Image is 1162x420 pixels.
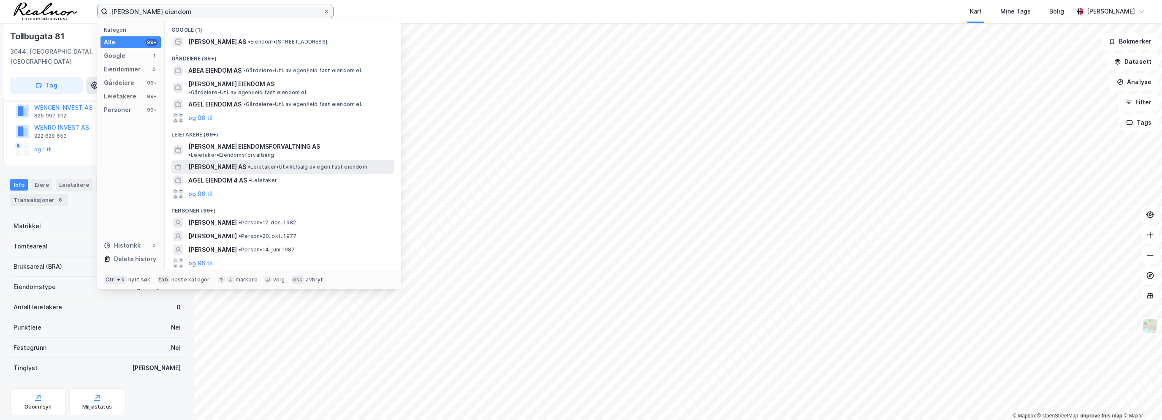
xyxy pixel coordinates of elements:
span: [PERSON_NAME] [188,245,237,255]
div: Mine Tags [1000,6,1031,16]
div: Nei [171,322,181,333]
div: Eiendomstype [14,282,56,292]
div: Nei [171,343,181,353]
div: [PERSON_NAME] [132,363,181,373]
div: Kategori [104,27,161,33]
a: OpenStreetMap [1037,413,1078,419]
span: [PERSON_NAME] EIENDOM AS [188,79,274,89]
div: Gårdeiere (99+) [165,49,401,64]
span: AGEL EIENDOM AS [188,99,242,109]
div: Datasett [96,179,128,191]
div: 99+ [146,79,157,86]
div: Matrikkel [14,221,41,231]
div: Leietakere [104,91,136,101]
a: Mapbox [1013,413,1036,419]
span: [PERSON_NAME] EIENDOMSFORVALTNING AS [188,142,320,152]
span: Gårdeiere • Utl. av egen/leid fast eiendom el. [188,89,307,96]
iframe: Chat Widget [1120,379,1162,420]
div: 3044, [GEOGRAPHIC_DATA], [GEOGRAPHIC_DATA] [10,46,137,67]
div: 99+ [146,93,157,100]
span: Leietaker • Utvikl./salg av egen fast eiendom [248,164,367,170]
div: Personer [104,105,131,115]
div: markere [236,276,258,283]
div: Leietakere (99+) [165,125,401,140]
span: Gårdeiere • Utl. av egen/leid fast eiendom el. [243,67,362,74]
div: Google [104,51,125,61]
div: 1 [151,52,157,59]
span: Person • 20. okt. 1977 [239,233,296,240]
div: Historikk [104,240,141,251]
div: 922 628 653 [34,133,67,139]
div: Info [10,179,28,191]
div: Personer (99+) [165,201,401,216]
div: Ctrl + k [104,275,127,284]
span: • [243,67,246,74]
div: velg [273,276,285,283]
span: [PERSON_NAME] AS [188,162,246,172]
span: [PERSON_NAME] [188,231,237,241]
a: Improve this map [1081,413,1122,419]
div: Eiere [31,179,52,191]
span: • [243,101,246,107]
span: • [188,152,191,158]
button: og 96 til [188,189,213,199]
div: Kontrollprogram for chat [1120,379,1162,420]
div: 825 997 512 [34,112,66,119]
span: Eiendom • [STREET_ADDRESS] [248,38,327,45]
span: • [248,164,250,170]
div: 99+ [146,39,157,46]
div: Delete history [114,254,156,264]
div: 0 [176,302,181,312]
div: Leietakere [56,179,92,191]
button: og 96 til [188,258,213,268]
div: Google (1) [165,20,401,35]
span: [PERSON_NAME] [188,218,237,228]
span: Leietaker [249,177,277,184]
span: Gårdeiere • Utl. av egen/leid fast eiendom el. [243,101,362,108]
div: Punktleie [14,322,41,333]
button: Tag [10,77,83,94]
div: Tinglyst [14,363,38,373]
span: • [239,246,241,253]
span: ABEA EIENDOM AS [188,65,242,76]
div: Festegrunn [14,343,46,353]
div: Kart [970,6,982,16]
span: • [239,233,241,239]
div: esc [291,275,304,284]
span: • [249,177,251,183]
span: Person • 14. juni 1987 [239,246,295,253]
span: [PERSON_NAME] AS [188,37,246,47]
span: • [239,219,241,226]
span: • [188,89,191,95]
img: realnor-logo.934646d98de889bb5806.png [14,3,77,20]
div: neste kategori [171,276,211,283]
div: Gårdeiere [104,78,134,88]
div: nytt søk [128,276,151,283]
button: Datasett [1107,53,1159,70]
div: 6 [56,196,65,204]
div: Antall leietakere [14,302,62,312]
span: AGEL EIENDOM 4 AS [188,175,247,185]
span: • [248,38,250,45]
button: Tags [1119,114,1159,131]
div: avbryt [306,276,323,283]
span: Leietaker • Eiendomsforvaltning [188,152,274,158]
img: Z [1142,318,1158,334]
input: Søk på adresse, matrikkel, gårdeiere, leietakere eller personer [108,5,323,18]
button: og 96 til [188,113,213,123]
div: Alle [104,37,115,47]
div: Tollbugata 81 [10,30,66,43]
button: Bokmerker [1102,33,1159,50]
button: Analyse [1110,74,1159,90]
span: Person • 12. des. 1982 [239,219,296,226]
div: Bruksareal (BRA) [14,262,62,272]
div: Transaksjoner [10,194,68,206]
div: [PERSON_NAME] [1087,6,1135,16]
div: Miljøstatus [82,404,112,410]
div: Bolig [1049,6,1064,16]
div: tab [157,275,170,284]
div: 0 [151,66,157,73]
div: Geoinnsyn [24,404,52,410]
div: Tomteareal [14,241,47,251]
div: 99+ [146,106,157,113]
